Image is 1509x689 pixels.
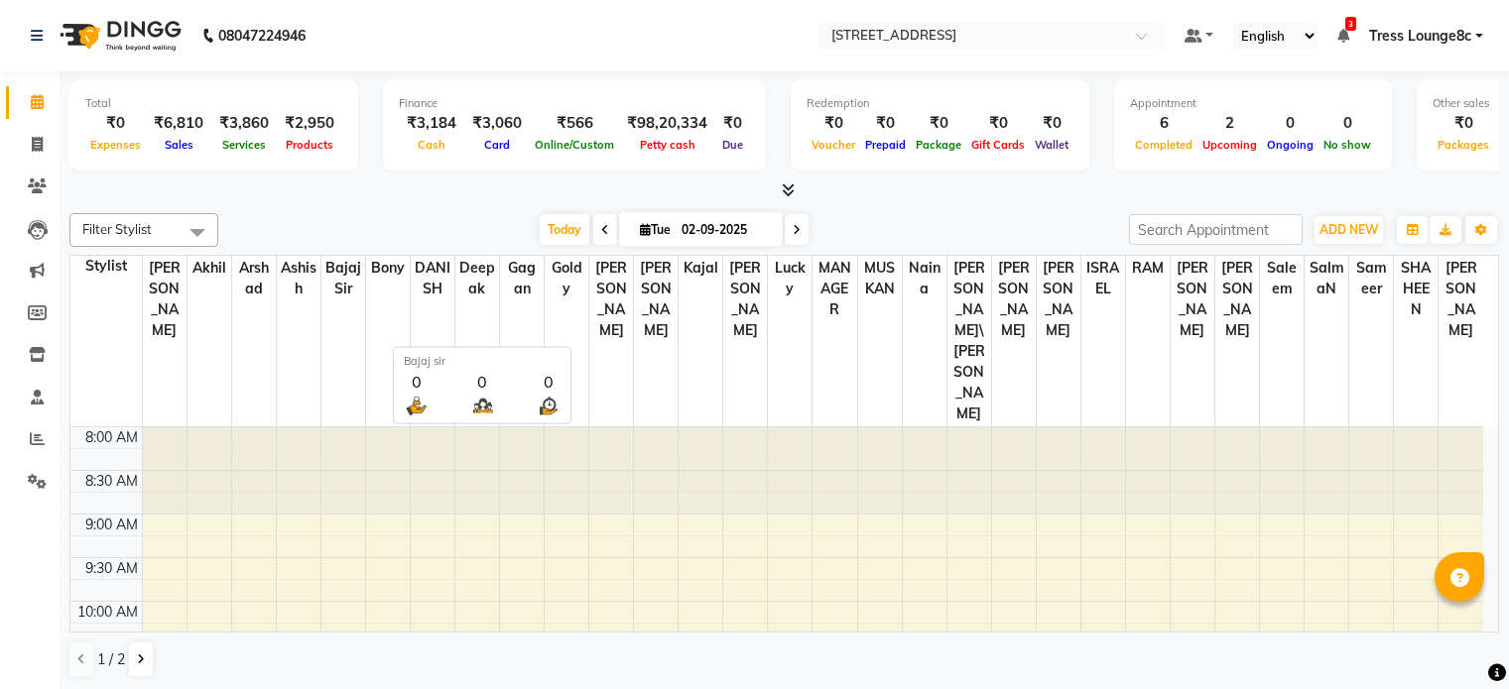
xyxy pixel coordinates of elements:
span: Due [717,138,748,152]
span: Wallet [1030,138,1073,152]
span: [PERSON_NAME] [1215,256,1259,343]
div: Bajaj sir [404,353,561,370]
span: Filter Stylist [82,221,152,237]
span: Packages [1433,138,1494,152]
span: RAM [1126,256,1170,281]
span: [PERSON_NAME] [634,256,678,343]
span: Prepaid [860,138,911,152]
span: Products [281,138,338,152]
span: gagan [500,256,544,301]
span: [PERSON_NAME] [1439,256,1483,343]
input: 2025-09-02 [676,215,775,245]
span: MUSKAN [858,256,902,301]
div: Redemption [807,95,1073,112]
span: goldy [545,256,588,301]
button: ADD NEW [1315,216,1383,244]
span: Sameer [1349,256,1393,301]
div: 0 [470,369,495,393]
div: ₹3,184 [399,112,464,135]
div: ₹0 [860,112,911,135]
span: Saleem [1260,256,1304,301]
div: 0 [1319,112,1376,135]
span: [PERSON_NAME] [1037,256,1080,343]
div: ₹0 [1030,112,1073,135]
span: [PERSON_NAME] [589,256,633,343]
span: Completed [1130,138,1197,152]
span: Arshad [232,256,276,301]
span: Expenses [85,138,146,152]
div: ₹0 [911,112,966,135]
span: Cash [413,138,450,152]
span: Bajaj sir [321,256,365,301]
div: ₹3,060 [464,112,530,135]
div: ₹0 [85,112,146,135]
span: MANAGER [813,256,856,322]
div: Appointment [1130,95,1376,112]
div: 2 [1197,112,1262,135]
span: [PERSON_NAME] [1171,256,1214,343]
span: Ongoing [1262,138,1319,152]
span: Today [540,214,589,245]
div: ₹566 [530,112,619,135]
span: Tress Lounge8c [1369,26,1471,47]
span: Gift Cards [966,138,1030,152]
span: Lucky [768,256,812,301]
div: 0 [536,369,561,393]
span: DANISH [411,256,454,301]
div: ₹3,860 [211,112,277,135]
span: No show [1319,138,1376,152]
span: kajal [679,256,722,281]
div: Stylist [70,256,142,277]
span: SalmaN [1305,256,1348,301]
span: Sales [160,138,198,152]
div: 8:30 AM [81,471,142,492]
span: ADD NEW [1320,222,1378,237]
span: Online/Custom [530,138,619,152]
span: Deepak [455,256,499,301]
span: 3 [1345,17,1356,31]
div: Finance [399,95,750,112]
a: 3 [1337,27,1349,45]
span: Upcoming [1197,138,1262,152]
span: naina [903,256,946,301]
span: Petty cash [635,138,700,152]
iframe: chat widget [1426,610,1489,669]
div: ₹6,810 [146,112,211,135]
div: ₹0 [966,112,1030,135]
span: Voucher [807,138,860,152]
span: Package [911,138,966,152]
div: ₹98,20,334 [619,112,715,135]
div: Total [85,95,342,112]
span: [PERSON_NAME]\ [PERSON_NAME] [947,256,991,426]
img: serve.png [404,393,429,417]
img: logo [51,8,187,63]
input: Search Appointment [1129,214,1303,245]
span: [PERSON_NAME] [723,256,767,343]
img: queue.png [470,393,495,417]
div: 6 [1130,112,1197,135]
img: wait_time.png [536,393,561,417]
span: 1 / 2 [97,649,125,670]
div: 10:00 AM [73,602,142,623]
div: 9:00 AM [81,515,142,535]
span: Card [479,138,515,152]
span: SHAHEEN [1394,256,1438,322]
div: 0 [404,369,429,393]
div: ₹0 [1433,112,1494,135]
span: [PERSON_NAME] [992,256,1036,343]
span: Bony [366,256,410,281]
div: ₹2,950 [277,112,342,135]
div: ₹0 [715,112,750,135]
span: Tue [635,222,676,237]
span: akhil [188,256,231,281]
div: ₹0 [807,112,860,135]
span: Ashish [277,256,320,301]
div: 8:00 AM [81,427,142,448]
span: ISRAEL [1081,256,1125,301]
div: 9:30 AM [81,558,142,579]
div: 0 [1262,112,1319,135]
span: Services [217,138,271,152]
b: 08047224946 [218,8,306,63]
span: [PERSON_NAME] [143,256,187,343]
